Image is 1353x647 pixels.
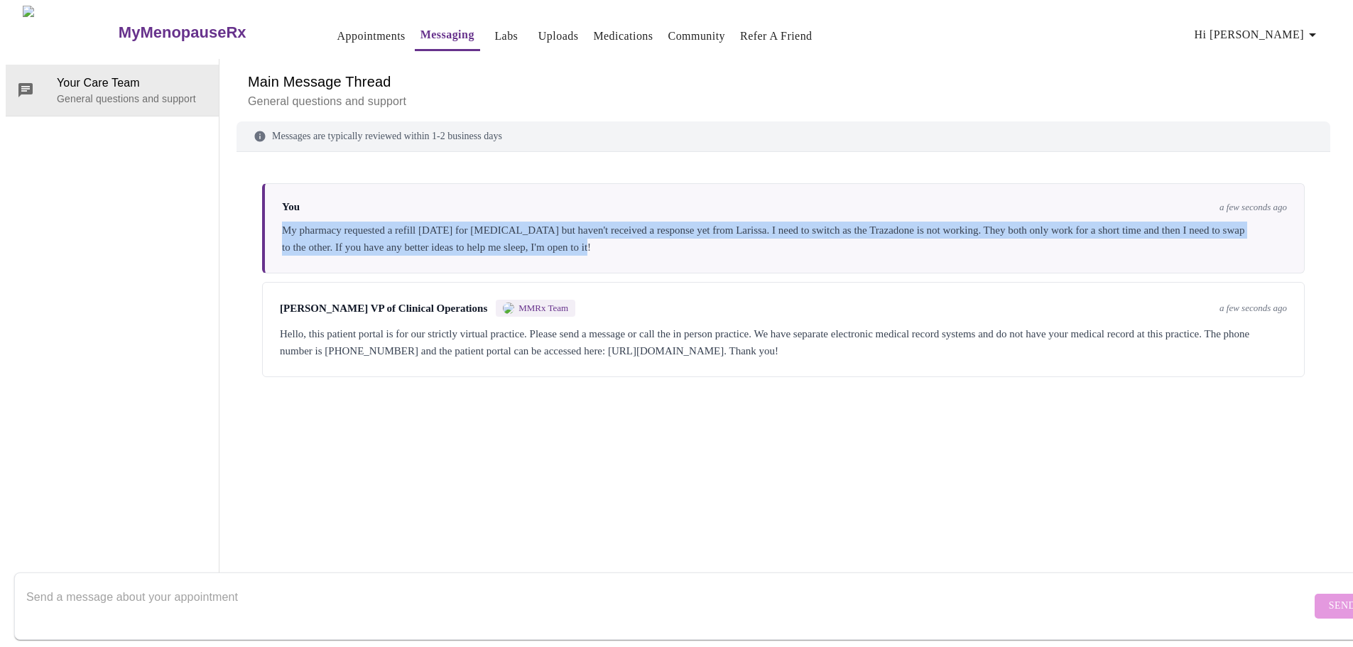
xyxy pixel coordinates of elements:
h6: Main Message Thread [248,70,1319,93]
div: Messages are typically reviewed within 1-2 business days [237,121,1330,152]
button: Hi [PERSON_NAME] [1189,21,1327,49]
div: My pharmacy requested a refill [DATE] for [MEDICAL_DATA] but haven't received a response yet from... [282,222,1287,256]
a: Community [668,26,726,46]
span: You [282,201,300,213]
button: Appointments [332,22,411,50]
button: Labs [484,22,529,50]
a: Labs [494,26,518,46]
span: Hi [PERSON_NAME] [1195,25,1321,45]
a: Uploads [538,26,579,46]
a: MyMenopauseRx [116,8,303,58]
a: Medications [593,26,653,46]
span: MMRx Team [518,303,568,314]
span: a few seconds ago [1219,303,1287,314]
p: General questions and support [248,93,1319,110]
textarea: Send a message about your appointment [26,583,1311,629]
img: MMRX [503,303,514,314]
button: Refer a Friend [734,22,818,50]
img: MyMenopauseRx Logo [23,6,116,59]
button: Community [663,22,732,50]
div: Your Care TeamGeneral questions and support [6,65,219,116]
span: a few seconds ago [1219,202,1287,213]
span: [PERSON_NAME] VP of Clinical Operations [280,303,487,315]
span: Your Care Team [57,75,207,92]
a: Messaging [420,25,474,45]
button: Messaging [415,21,480,51]
a: Appointments [337,26,406,46]
button: Medications [587,22,658,50]
a: Refer a Friend [740,26,813,46]
div: Hello, this patient portal is for our strictly virtual practice. Please send a message or call th... [280,325,1287,359]
button: Uploads [533,22,585,50]
p: General questions and support [57,92,207,106]
h3: MyMenopauseRx [119,23,246,42]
